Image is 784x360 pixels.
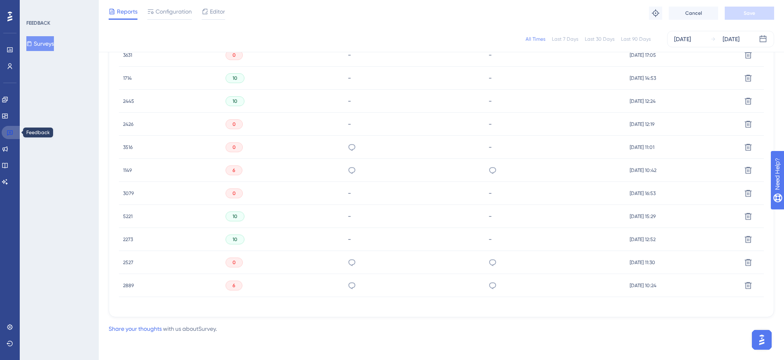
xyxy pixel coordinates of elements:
span: 6 [233,167,235,174]
span: 1149 [123,167,132,174]
span: 2527 [123,259,133,266]
span: [DATE] 14:53 [630,75,656,81]
div: All Times [526,36,545,42]
span: [DATE] 16:53 [630,190,656,197]
span: Cancel [685,10,702,16]
div: - [489,212,621,220]
div: - [489,51,621,59]
span: 3079 [123,190,134,197]
div: Last 30 Days [585,36,614,42]
div: - [348,120,481,128]
div: [DATE] [723,34,740,44]
div: - [489,120,621,128]
div: - [489,74,621,82]
div: - [348,189,481,197]
button: Cancel [669,7,718,20]
span: [DATE] 12:24 [630,98,656,105]
div: - [348,235,481,243]
span: [DATE] 10:42 [630,167,656,174]
div: with us about Survey . [109,324,217,334]
span: [DATE] 17:05 [630,52,656,58]
span: Need Help? [19,2,51,12]
iframe: UserGuiding AI Assistant Launcher [749,327,774,352]
span: 10 [233,98,237,105]
div: - [489,189,621,197]
span: 10 [233,213,237,220]
span: 5221 [123,213,133,220]
span: Reports [117,7,137,16]
span: 10 [233,75,237,81]
span: [DATE] 12:19 [630,121,654,128]
span: Editor [210,7,225,16]
div: - [348,51,481,59]
span: 0 [233,259,236,266]
div: - [489,97,621,105]
span: [DATE] 11:30 [630,259,655,266]
div: - [348,74,481,82]
span: 10 [233,236,237,243]
span: 2273 [123,236,133,243]
span: 3516 [123,144,133,151]
div: - [348,212,481,220]
div: FEEDBACK [26,20,50,26]
span: [DATE] 10:24 [630,282,656,289]
span: 0 [233,121,236,128]
span: 0 [233,190,236,197]
div: - [489,143,621,151]
span: Configuration [156,7,192,16]
a: Share your thoughts [109,325,162,332]
span: 2889 [123,282,134,289]
span: 6 [233,282,235,289]
button: Surveys [26,36,54,51]
div: - [489,235,621,243]
button: Save [725,7,774,20]
span: 1714 [123,75,132,81]
div: Last 7 Days [552,36,578,42]
div: - [348,97,481,105]
span: [DATE] 12:52 [630,236,656,243]
span: 0 [233,52,236,58]
span: 2445 [123,98,134,105]
div: Last 90 Days [621,36,651,42]
span: [DATE] 11:01 [630,144,654,151]
span: Save [744,10,755,16]
span: 0 [233,144,236,151]
div: [DATE] [674,34,691,44]
span: 2426 [123,121,133,128]
span: 3631 [123,52,132,58]
span: [DATE] 15:29 [630,213,656,220]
